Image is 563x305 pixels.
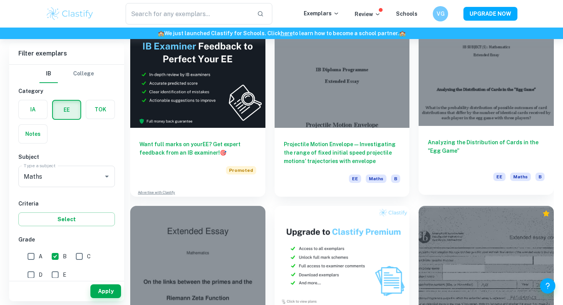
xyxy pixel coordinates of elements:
[158,30,164,36] span: 🏫
[39,252,43,261] span: A
[18,199,115,208] h6: Criteria
[11,10,41,16] a: Back to Top
[18,235,115,244] h6: Grade
[139,140,256,157] h6: Want full marks on your EE ? Get expert feedback from an IB examiner!
[349,175,361,183] span: EE
[53,101,80,119] button: EE
[126,3,251,24] input: Search for any exemplars...
[220,150,226,156] span: 🎯
[510,173,531,181] span: Maths
[436,10,445,18] h6: VG
[3,38,104,72] a: How can Laplace Transformation be used to solve differential equations in Undamped Vibration and ...
[19,125,47,143] button: Notes
[366,175,386,183] span: Maths
[18,87,115,95] h6: Category
[63,252,67,261] span: B
[19,100,47,119] button: IA
[101,171,112,182] button: Open
[493,173,506,181] span: EE
[540,278,555,294] button: Help and Feedback
[3,17,107,37] a: To what extent can image compression through Fourier analysis de-noise the CIFAR-10 dataset?
[9,43,124,64] h6: Filter exemplars
[73,65,94,83] button: College
[18,153,115,161] h6: Subject
[399,30,406,36] span: 🏫
[2,29,561,38] h6: We just launched Clastify for Schools. Click to learn how to become a school partner.
[226,166,256,175] span: Promoted
[90,284,121,298] button: Apply
[535,173,545,181] span: B
[396,11,417,17] a: Schools
[304,9,339,18] p: Exemplars
[433,6,448,21] button: VG
[39,65,58,83] button: IB
[284,140,401,165] h6: Projectile Motion Envelope—Investigating the range of fixed initial speed projectile motions’ tra...
[130,27,265,197] a: Want full marks on yourEE? Get expert feedback from an IB examiner!PromotedAdvertise with Clastify
[24,162,56,169] label: Type a subject
[391,175,400,183] span: B
[463,7,517,21] button: UPGRADE NOW
[46,6,94,21] img: Clastify logo
[275,27,410,197] a: Projectile Motion Envelope—Investigating the range of fixed initial speed projectile motions’ tra...
[87,252,91,261] span: C
[138,190,175,195] a: Advertise with Clastify
[428,138,545,163] h6: Analyzing the Distribution of Cards in the "Egg Game”
[63,271,66,279] span: E
[86,100,115,119] button: TOK
[39,271,43,279] span: D
[281,30,293,36] a: here
[130,27,265,128] img: Thumbnail
[542,210,550,217] div: Premium
[355,10,381,18] p: Review
[39,65,94,83] div: Filter type choice
[419,27,554,197] a: Analyzing the Distribution of Cards in the "Egg Game”EEMathsB
[3,3,112,10] div: Outline
[18,212,115,226] button: Select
